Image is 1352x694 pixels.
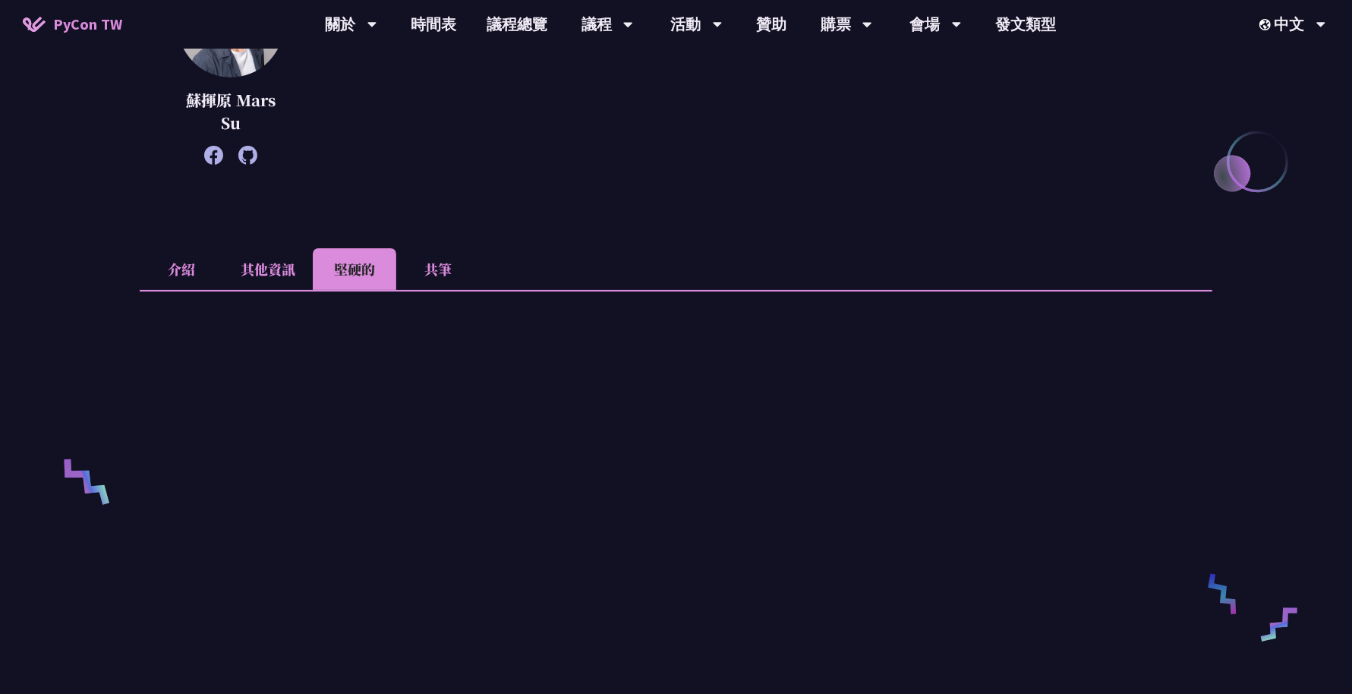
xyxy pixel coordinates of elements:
[411,14,456,33] font: 時間表
[995,14,1056,33] font: 發文類型
[223,248,313,290] li: 其他資訊
[53,14,122,33] font: PyCon TW
[1259,19,1275,30] img: 區域設定圖標
[1275,14,1305,33] font: 中文
[23,17,46,32] img: PyCon TW 2025 首頁圖標
[178,89,284,134] p: 蘇揮原 Mars Su
[334,259,375,279] font: 堅硬的
[8,5,137,43] a: PyCon TW
[140,248,223,290] li: 介紹
[396,248,480,290] li: 共筆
